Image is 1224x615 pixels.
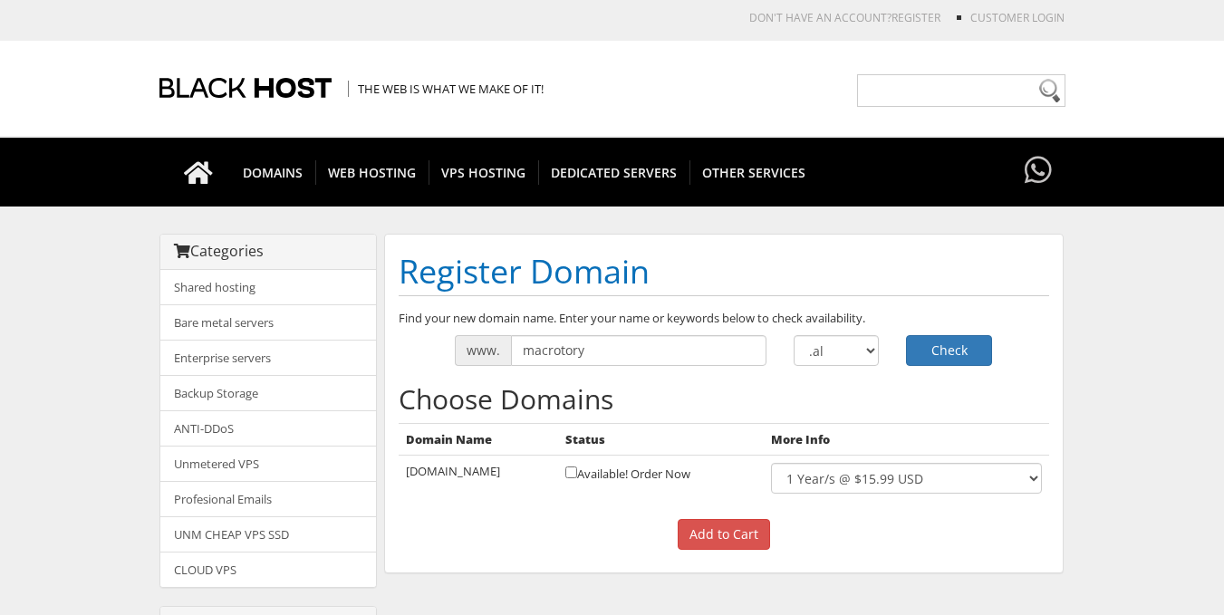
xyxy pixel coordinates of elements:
[399,456,559,502] td: [DOMAIN_NAME]
[160,304,376,341] a: Bare metal servers
[315,138,429,207] a: WEB HOSTING
[689,160,818,185] span: OTHER SERVICES
[558,423,764,456] th: Status
[764,423,1048,456] th: More Info
[160,270,376,305] a: Shared hosting
[906,335,992,366] button: Check
[399,384,1049,414] h2: Choose Domains
[160,410,376,447] a: ANTI-DDoS
[1020,138,1056,205] a: Have questions?
[857,74,1065,107] input: Need help?
[429,160,539,185] span: VPS HOSTING
[429,138,539,207] a: VPS HOSTING
[315,160,429,185] span: WEB HOSTING
[160,516,376,553] a: UNM CHEAP VPS SSD
[455,335,511,366] span: www.
[970,10,1065,25] a: Customer Login
[174,244,362,260] h3: Categories
[166,138,231,207] a: Go to homepage
[160,375,376,411] a: Backup Storage
[160,340,376,376] a: Enterprise servers
[538,138,690,207] a: DEDICATED SERVERS
[891,10,940,25] a: REGISTER
[399,310,1049,326] p: Find your new domain name. Enter your name or keywords below to check availability.
[558,456,764,502] td: Available! Order Now
[160,552,376,587] a: CLOUD VPS
[538,160,690,185] span: DEDICATED SERVERS
[399,423,559,456] th: Domain Name
[160,481,376,517] a: Profesional Emails
[689,138,818,207] a: OTHER SERVICES
[230,138,316,207] a: DOMAINS
[348,81,544,97] span: The Web is what we make of it!
[399,248,1049,296] h1: Register Domain
[230,160,316,185] span: DOMAINS
[722,10,940,25] li: Don't have an account?
[160,446,376,482] a: Unmetered VPS
[678,519,770,550] input: Add to Cart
